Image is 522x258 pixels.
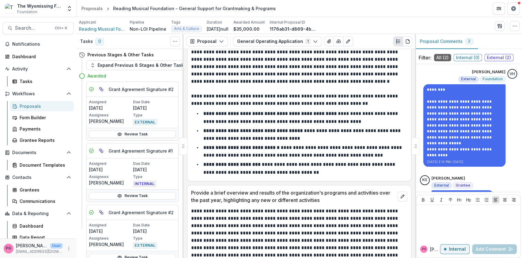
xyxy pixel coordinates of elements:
a: Reading Musical Foundation [79,26,125,32]
button: More [65,245,72,252]
p: Assignees [89,112,132,118]
a: Document Templates [10,160,74,170]
button: Edit as form [343,36,353,46]
div: Payments [20,126,69,132]
span: Arts & Culture [174,27,199,31]
span: Notifications [12,42,71,47]
a: Dashboard [10,221,74,231]
p: [DATE] [89,105,132,111]
p: $35,000.00 [233,26,260,32]
button: View dependent tasks [96,84,106,94]
p: Applicant [79,20,96,25]
p: [PERSON_NAME] [89,180,132,186]
div: Valeri Harteg [509,72,515,76]
p: Due Date [133,161,176,166]
button: Internal [440,244,470,254]
span: 0 [95,38,104,45]
p: [DATE] 3:14 PM • [DATE] [427,160,502,164]
div: The Wyomissing Foundation [17,3,63,9]
p: [DATE]null [207,26,228,32]
button: Open Data & Reporting [2,209,74,218]
p: Awarded Amount [233,20,265,25]
button: View dependent tasks [96,146,106,156]
a: Grantees [10,185,74,195]
a: Review Task [89,192,176,199]
button: View Attached Files [324,36,334,46]
div: Communications [20,198,69,204]
a: Form Builder [10,112,74,123]
p: Internal [449,247,466,252]
p: Filter: [419,54,431,61]
p: 1176ab31-d869-4b42-856d-62d48874e344 [270,26,316,32]
div: Dashboard [20,223,69,229]
p: [PERSON_NAME] [431,175,465,181]
h5: Grant Agreement Signature #2 [109,209,174,216]
div: Dashboard [12,53,69,60]
div: Keri Shultz [422,178,427,182]
a: Payments [10,124,74,134]
span: INTERNAL [133,181,156,187]
span: All ( 2 ) [434,54,451,61]
p: [EMAIL_ADDRESS][DOMAIN_NAME] [16,249,63,254]
div: Reading Musical Foundation - General Support for Grantmaking & Programs [113,5,276,12]
div: Pat Giles [6,246,11,250]
p: Due Date [133,99,176,105]
button: Open Activity [2,64,74,74]
a: Communications [10,196,74,206]
span: External [434,183,449,188]
button: Plaintext view [393,36,403,46]
p: Assigned [89,161,132,166]
p: Internal Proposal ID [270,20,305,25]
span: 2 [468,39,470,43]
p: Assigned [89,222,132,228]
button: Open Contacts [2,173,74,182]
span: Workflows [12,91,64,97]
button: View dependent tasks [96,207,106,217]
button: Italicize [438,196,445,203]
button: Bullet List [474,196,481,203]
span: Contacts [12,175,64,180]
button: Partners [493,2,505,15]
div: Form Builder [20,114,69,121]
button: Bold [420,196,427,203]
span: Data & Reporting [12,211,64,216]
div: Tasks [20,78,69,85]
button: Proposal [186,36,228,46]
div: Pat Giles [422,248,426,251]
a: Proposals [79,4,105,13]
span: Documents [12,150,64,155]
span: EXTERNAL [133,242,157,249]
div: Data Report [20,234,69,241]
p: [DATE] [133,166,176,173]
a: Proposals [10,101,74,111]
span: Activity [12,66,64,72]
p: [PERSON_NAME] [89,241,132,248]
h4: Previous Stages & Other Tasks [87,51,154,58]
span: Foundation [17,9,37,15]
p: Assigned [89,99,132,105]
p: Non-LOI Pipeline [130,26,166,32]
p: [DATE] [89,228,132,234]
h5: Grant Agreement Signature #1 [109,148,173,154]
button: Heading 2 [465,196,472,203]
p: [PERSON_NAME] [89,118,132,124]
h5: Grant Agreement Signature #2 [109,86,174,93]
span: External [461,77,476,81]
p: [PERSON_NAME] [472,69,505,75]
p: Pipeline [130,20,144,25]
div: Grantees [20,187,69,193]
button: PDF view [403,36,413,46]
div: Ctrl + K [54,25,68,32]
button: Strike [447,196,454,203]
p: [PERSON_NAME] [430,246,440,252]
p: [DATE] [133,105,176,111]
p: [PERSON_NAME] [16,242,48,249]
p: Type [133,236,176,241]
span: Grantee [456,183,470,188]
a: Tasks [10,76,74,86]
p: Type [133,112,176,118]
span: Internal ( 0 ) [454,54,482,61]
span: Search... [15,25,51,31]
button: Notifications [2,39,74,49]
